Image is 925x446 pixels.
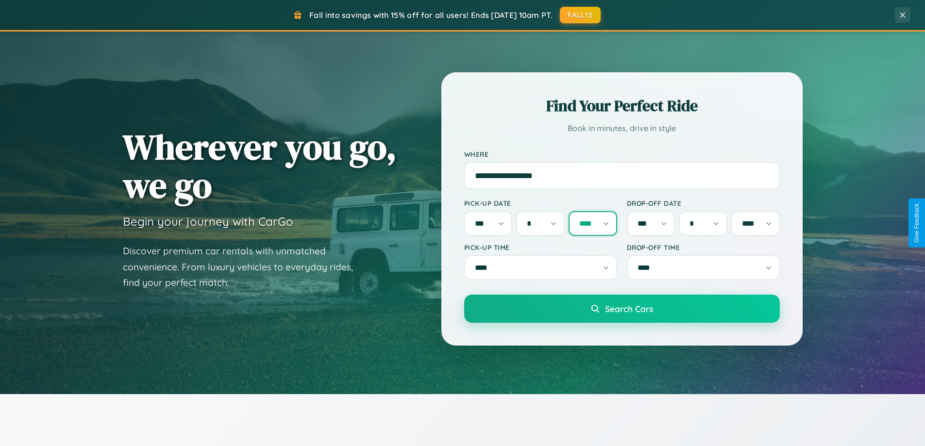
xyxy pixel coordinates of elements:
p: Book in minutes, drive in style [464,121,780,135]
label: Pick-up Date [464,199,617,207]
div: Give Feedback [913,203,920,243]
label: Drop-off Date [627,199,780,207]
label: Pick-up Time [464,243,617,251]
h3: Begin your journey with CarGo [123,214,293,229]
p: Discover premium car rentals with unmatched convenience. From luxury vehicles to everyday rides, ... [123,243,366,291]
button: Search Cars [464,295,780,323]
h2: Find Your Perfect Ride [464,95,780,116]
span: Search Cars [605,303,653,314]
button: FALL15 [560,7,601,23]
label: Drop-off Time [627,243,780,251]
span: Fall into savings with 15% off for all users! Ends [DATE] 10am PT. [309,10,553,20]
h1: Wherever you go, we go [123,128,397,204]
label: Where [464,150,780,158]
